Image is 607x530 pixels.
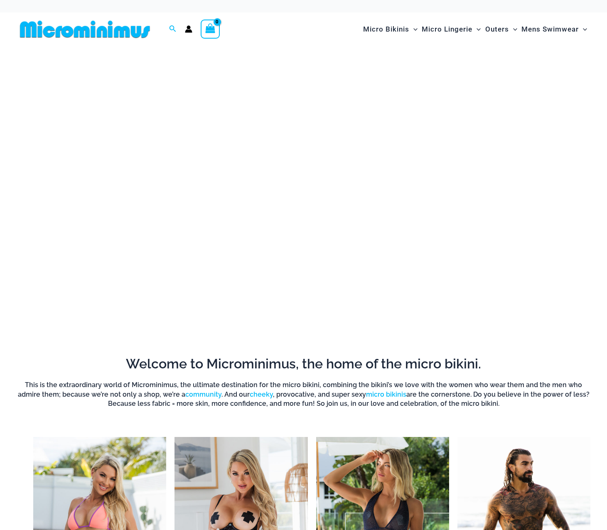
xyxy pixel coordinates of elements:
[201,20,220,39] a: View Shopping Cart, empty
[472,19,481,40] span: Menu Toggle
[579,19,587,40] span: Menu Toggle
[17,380,590,408] h6: This is the extraordinary world of Microminimus, the ultimate destination for the micro bikini, c...
[420,17,483,42] a: Micro LingerieMenu ToggleMenu Toggle
[422,19,472,40] span: Micro Lingerie
[509,19,517,40] span: Menu Toggle
[250,390,273,398] a: cheeky
[519,17,589,42] a: Mens SwimwearMenu ToggleMenu Toggle
[17,355,590,373] h2: Welcome to Microminimus, the home of the micro bikini.
[361,17,420,42] a: Micro BikinisMenu ToggleMenu Toggle
[185,25,192,33] a: Account icon link
[409,19,418,40] span: Menu Toggle
[521,19,579,40] span: Mens Swimwear
[366,390,406,398] a: micro bikinis
[17,20,153,39] img: MM SHOP LOGO FLAT
[363,19,409,40] span: Micro Bikinis
[485,19,509,40] span: Outers
[169,24,177,34] a: Search icon link
[360,15,590,43] nav: Site Navigation
[483,17,519,42] a: OutersMenu ToggleMenu Toggle
[185,390,221,398] a: community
